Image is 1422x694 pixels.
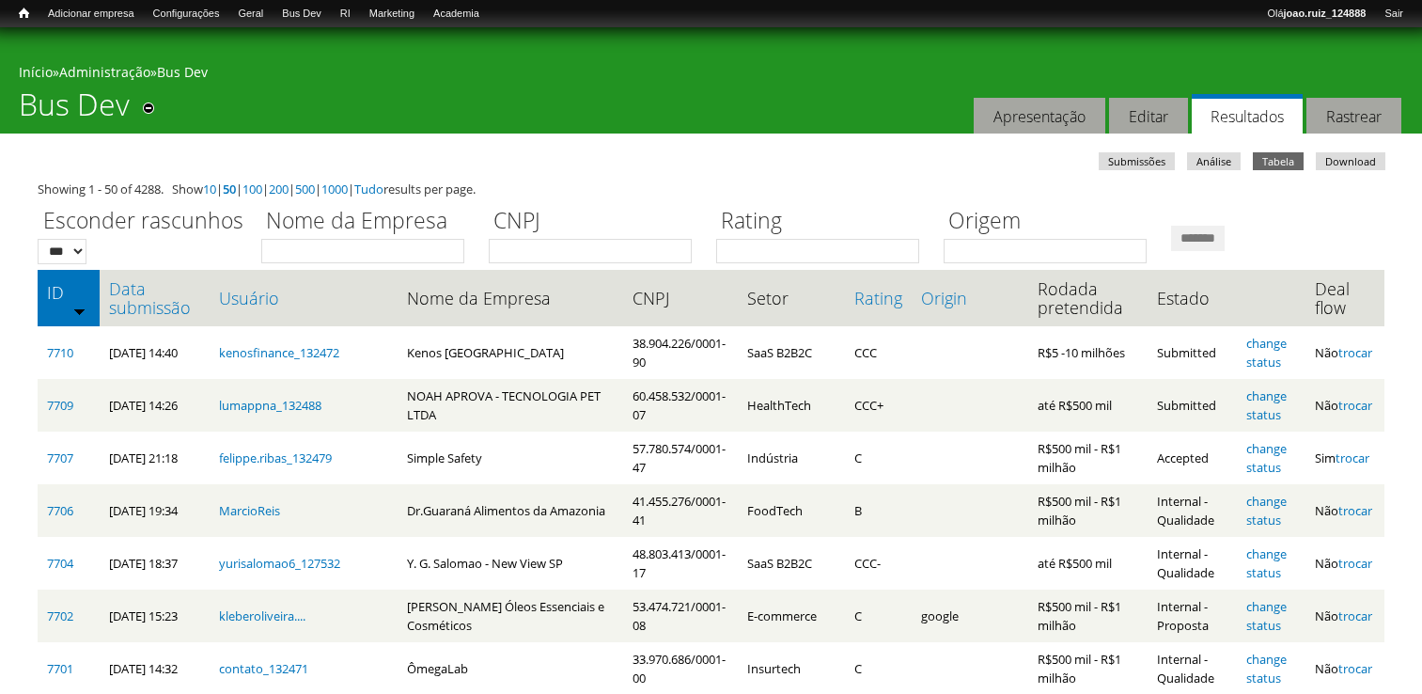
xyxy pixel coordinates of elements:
[109,279,200,317] a: Data submissão
[1305,484,1384,537] td: Não
[219,344,339,361] a: kenosfinance_132472
[203,181,216,197] a: 10
[19,63,53,81] a: Início
[738,432,844,484] td: Indústria
[738,484,844,537] td: FoodTech
[19,7,29,20] span: Início
[623,537,738,590] td: 48.803.413/0001-17
[623,270,738,326] th: CNPJ
[912,590,1028,642] td: google
[1338,555,1372,572] a: trocar
[1305,590,1384,642] td: Não
[398,484,623,537] td: Dr.Guaraná Alimentos da Amazonia
[39,5,144,24] a: Adicionar empresa
[219,289,388,308] a: Usuário
[1028,326,1148,379] td: R$5 -10 milhões
[354,181,383,197] a: Tudo
[1316,152,1385,170] a: Download
[1246,387,1287,423] a: change status
[1028,590,1148,642] td: R$500 mil - R$1 milhão
[47,397,73,414] a: 7709
[242,181,262,197] a: 100
[738,379,844,432] td: HealthTech
[1338,397,1372,414] a: trocar
[738,326,844,379] td: SaaS B2B2C
[1246,440,1287,476] a: change status
[974,98,1105,134] a: Apresentação
[1305,432,1384,484] td: Sim
[73,305,86,317] img: ordem crescente
[144,5,229,24] a: Configurações
[261,205,477,239] label: Nome da Empresa
[219,397,321,414] a: lumappna_132488
[398,326,623,379] td: Kenos [GEOGRAPHIC_DATA]
[845,537,912,590] td: CCC-
[100,379,210,432] td: [DATE] 14:26
[1253,152,1304,170] a: Tabela
[1305,537,1384,590] td: Não
[1028,270,1148,326] th: Rodada pretendida
[100,432,210,484] td: [DATE] 21:18
[1148,379,1238,432] td: Submitted
[1306,98,1401,134] a: Rastrear
[1028,537,1148,590] td: até R$500 mil
[219,660,308,677] a: contato_132471
[398,270,623,326] th: Nome da Empresa
[738,590,844,642] td: E-commerce
[9,5,39,23] a: Início
[845,326,912,379] td: CCC
[623,326,738,379] td: 38.904.226/0001-90
[1246,335,1287,371] a: change status
[1148,270,1238,326] th: Estado
[623,590,738,642] td: 53.474.721/0001-08
[424,5,489,24] a: Academia
[331,5,360,24] a: RI
[100,537,210,590] td: [DATE] 18:37
[1148,432,1238,484] td: Accepted
[19,63,1403,87] div: » »
[100,590,210,642] td: [DATE] 15:23
[273,5,331,24] a: Bus Dev
[398,379,623,432] td: NOAH APROVA - TECNOLOGIA PET LTDA
[1305,379,1384,432] td: Não
[228,5,273,24] a: Geral
[1336,450,1369,466] a: trocar
[845,432,912,484] td: C
[1338,607,1372,624] a: trocar
[845,379,912,432] td: CCC+
[1148,537,1238,590] td: Internal - Qualidade
[1305,270,1384,326] th: Deal flow
[944,205,1159,239] label: Origem
[1338,344,1372,361] a: trocar
[157,63,208,81] a: Bus Dev
[489,205,704,239] label: CNPJ
[47,660,73,677] a: 7701
[47,283,90,302] a: ID
[398,590,623,642] td: [PERSON_NAME] Óleos Essenciais e Cosméticos
[1258,5,1375,24] a: Olájoao.ruiz_124888
[623,379,738,432] td: 60.458.532/0001-07
[1246,651,1287,686] a: change status
[219,450,332,466] a: felippe.ribas_132479
[47,607,73,624] a: 7702
[38,205,249,239] label: Esconder rascunhos
[623,484,738,537] td: 41.455.276/0001-41
[738,270,844,326] th: Setor
[398,537,623,590] td: Y. G. Salomao - New View SP
[854,289,902,308] a: Rating
[1148,484,1238,537] td: Internal - Qualidade
[47,555,73,572] a: 7704
[738,537,844,590] td: SaaS B2B2C
[1338,502,1372,519] a: trocar
[360,5,424,24] a: Marketing
[219,555,340,572] a: yurisalomao6_127532
[1099,152,1175,170] a: Submissões
[845,484,912,537] td: B
[295,181,315,197] a: 500
[1246,598,1287,634] a: change status
[1109,98,1188,134] a: Editar
[1246,545,1287,581] a: change status
[1187,152,1241,170] a: Análise
[321,181,348,197] a: 1000
[845,590,912,642] td: C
